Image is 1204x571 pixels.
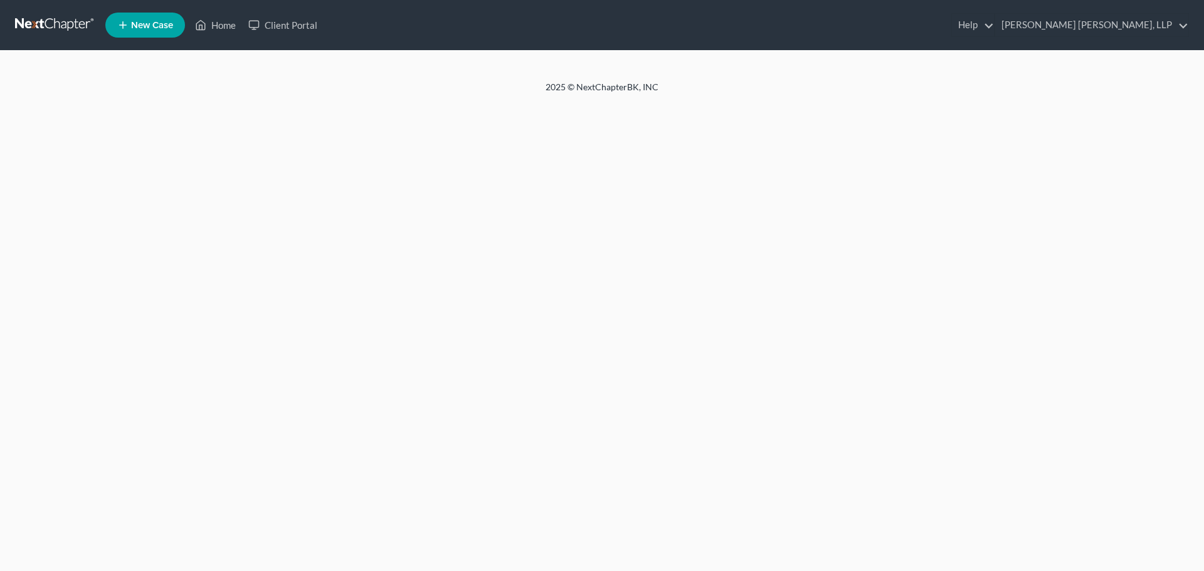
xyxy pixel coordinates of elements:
[105,13,185,38] new-legal-case-button: New Case
[952,14,994,36] a: Help
[189,14,242,36] a: Home
[242,14,324,36] a: Client Portal
[245,81,959,103] div: 2025 © NextChapterBK, INC
[995,14,1188,36] a: [PERSON_NAME] [PERSON_NAME], LLP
